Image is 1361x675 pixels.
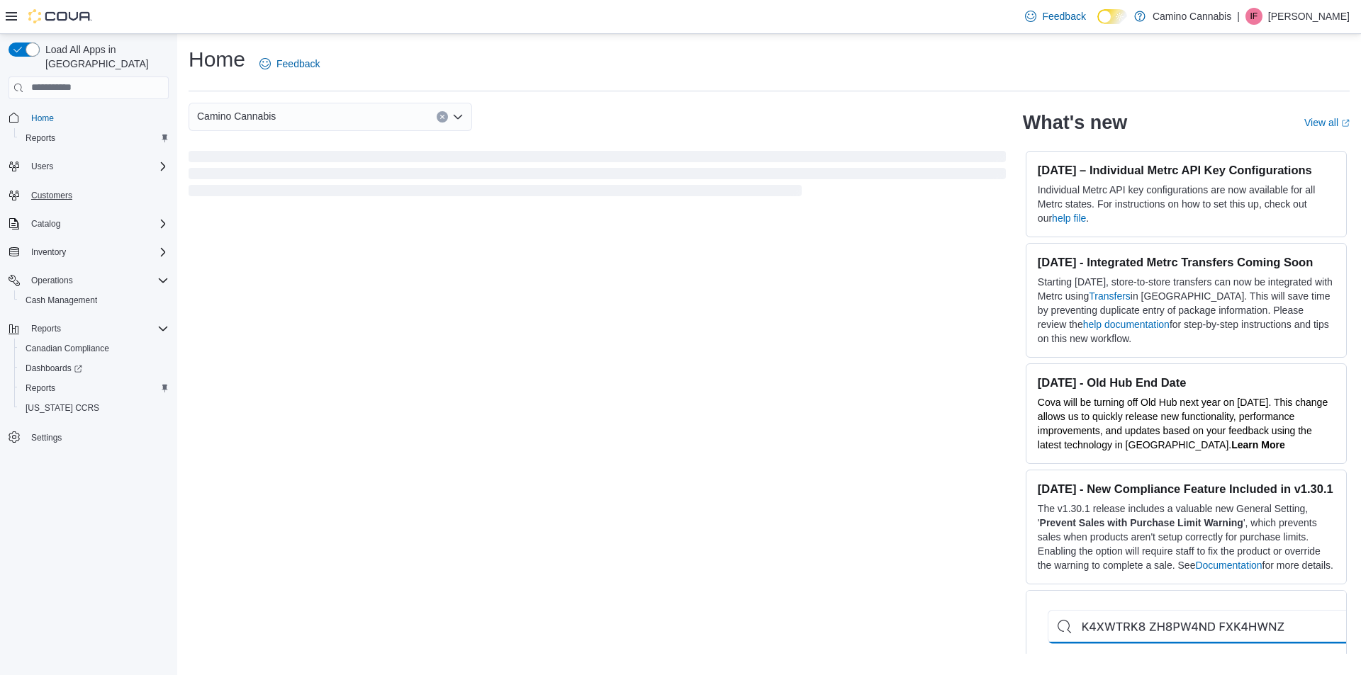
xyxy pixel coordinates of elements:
button: Inventory [3,242,174,262]
button: Reports [26,320,67,337]
a: Feedback [1019,2,1091,30]
span: Inventory [26,244,169,261]
span: Dark Mode [1097,24,1098,25]
a: Dashboards [14,358,174,378]
p: [PERSON_NAME] [1268,8,1350,25]
a: View allExternal link [1304,117,1350,128]
span: Cash Management [26,295,97,306]
span: Users [31,161,53,172]
button: Users [3,157,174,176]
span: [US_STATE] CCRS [26,402,99,414]
span: Customers [26,186,169,204]
button: Reports [14,378,174,398]
span: Catalog [26,215,169,232]
a: Settings [26,429,67,446]
span: Home [31,113,54,124]
h3: [DATE] - Integrated Metrc Transfers Coming Soon [1038,255,1335,269]
span: Reports [31,323,61,334]
img: Cova [28,9,92,23]
span: Settings [31,432,62,443]
button: Cash Management [14,290,174,310]
span: Reports [26,132,55,144]
span: Canadian Compliance [26,343,109,354]
p: | [1237,8,1240,25]
p: Camino Cannabis [1153,8,1231,25]
span: Load All Apps in [GEOGRAPHIC_DATA] [40,42,169,71]
input: Dark Mode [1097,9,1127,24]
span: Feedback [276,57,320,71]
button: Users [26,158,59,175]
a: Learn More [1231,439,1284,450]
button: [US_STATE] CCRS [14,398,174,418]
span: Dashboards [26,363,82,374]
a: Canadian Compliance [20,340,115,357]
a: Home [26,110,60,127]
span: Camino Cannabis [197,108,276,125]
span: Home [26,109,169,127]
button: Inventory [26,244,72,261]
a: help file [1052,212,1086,224]
a: Customers [26,187,78,204]
a: Feedback [254,50,325,78]
p: Individual Metrc API key configurations are now available for all Metrc states. For instructions ... [1038,183,1335,225]
span: IF [1250,8,1258,25]
span: Cova will be turning off Old Hub next year on [DATE]. This change allows us to quickly release ne... [1038,397,1328,450]
button: Reports [3,319,174,339]
h3: [DATE] - Old Hub End Date [1038,375,1335,390]
button: Operations [3,271,174,290]
button: Catalog [26,215,66,232]
svg: External link [1341,119,1350,127]
button: Open list of options [452,111,464,123]
a: Documentation [1195,560,1262,571]
a: Reports [20,130,61,147]
div: Ian Fundytus [1245,8,1262,25]
h1: Home [189,45,245,74]
h3: [DATE] – Individual Metrc API Key Configurations [1038,163,1335,177]
span: Washington CCRS [20,399,169,416]
button: Clear input [437,111,448,123]
button: Operations [26,272,79,289]
button: Home [3,108,174,128]
a: [US_STATE] CCRS [20,399,105,416]
span: Reports [20,380,169,397]
span: Loading [189,154,1006,199]
span: Customers [31,190,72,201]
a: Dashboards [20,360,88,377]
span: Inventory [31,246,66,258]
button: Canadian Compliance [14,339,174,358]
span: Canadian Compliance [20,340,169,357]
span: Reports [26,382,55,394]
a: help documentation [1083,319,1170,330]
span: Reports [26,320,169,337]
a: Cash Management [20,292,103,309]
button: Reports [14,128,174,148]
h3: [DATE] - New Compliance Feature Included in v1.30.1 [1038,482,1335,496]
p: Starting [DATE], store-to-store transfers can now be integrated with Metrc using in [GEOGRAPHIC_D... [1038,275,1335,346]
a: Transfers [1089,290,1131,302]
span: Operations [26,272,169,289]
span: Catalog [31,218,60,229]
strong: Prevent Sales with Purchase Limit Warning [1040,517,1243,528]
span: Dashboards [20,360,169,377]
button: Customers [3,185,174,205]
nav: Complex example [9,102,169,484]
a: Reports [20,380,61,397]
button: Catalog [3,214,174,234]
h2: What's new [1023,111,1127,134]
span: Operations [31,275,73,286]
span: Reports [20,130,169,147]
button: Settings [3,426,174,447]
span: Feedback [1042,9,1085,23]
span: Settings [26,428,169,446]
span: Cash Management [20,292,169,309]
span: Users [26,158,169,175]
p: The v1.30.1 release includes a valuable new General Setting, ' ', which prevents sales when produ... [1038,501,1335,572]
